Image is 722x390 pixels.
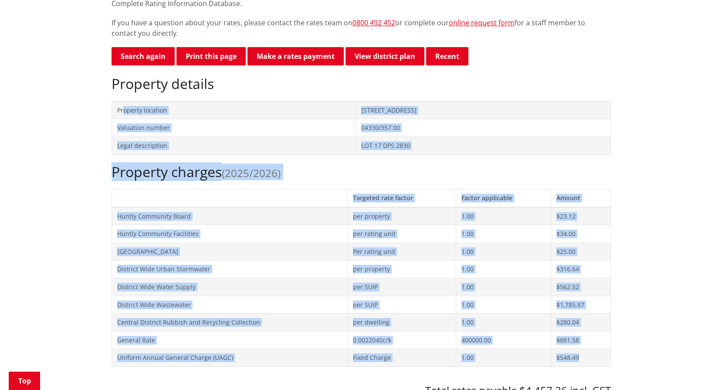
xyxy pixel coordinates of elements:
th: Factor applicable [456,189,551,207]
a: 0800 492 452 [353,18,395,27]
td: $562.52 [551,278,610,296]
td: Valuation number [112,119,356,137]
td: $280.04 [551,314,610,332]
td: Per rating unit [347,243,456,260]
td: 1.00 [456,260,551,278]
td: $34.00 [551,225,610,243]
td: Huntly Community Facilities [112,225,347,243]
td: 1.00 [456,278,551,296]
h2: Property charges [112,164,611,180]
td: per property [347,260,456,278]
td: [STREET_ADDRESS] [356,101,610,119]
p: If you have a question about your rates, please contact the rates team on or complete our for a s... [112,17,611,38]
td: District Wide Wastewater [112,296,347,314]
td: $1,785.87 [551,296,610,314]
td: District Wide Water Supply [112,278,347,296]
td: 1.00 [456,314,551,332]
td: 1.00 [456,296,551,314]
a: Make a rates payment [247,47,344,65]
td: LOT 17 DPS 2830 [356,137,610,154]
td: per property [347,207,456,225]
td: 1.00 [456,225,551,243]
button: Recent [426,47,468,65]
td: per SUIP [347,278,456,296]
a: online request form [449,18,515,27]
td: [GEOGRAPHIC_DATA] [112,243,347,260]
td: 1.00 [456,349,551,367]
td: Central District Rubbish and Recycling Collection [112,314,347,332]
td: General Rate [112,331,347,349]
td: 400000.00 [456,331,551,349]
td: 1.00 [456,243,551,260]
td: per dwelling [347,314,456,332]
td: $881.58 [551,331,610,349]
td: $548.49 [551,349,610,367]
td: per rating unit [347,225,456,243]
td: $316.64 [551,260,610,278]
td: Property location [112,101,356,119]
a: Search again [112,47,175,65]
button: Print this page [176,47,246,65]
a: Top [9,372,40,390]
th: Targeted rate factor [347,189,456,207]
a: View district plan [346,47,424,65]
td: Legal description [112,137,356,154]
iframe: Messenger Launcher [682,353,713,385]
td: $23.12 [551,207,610,225]
td: 04330/357.00 [356,119,610,137]
td: Uniform Annual General Charge (UAGC) [112,349,347,367]
th: Amount [551,189,610,207]
td: District Wide Urban Stormwater [112,260,347,278]
h2: Property details [112,75,611,92]
td: 1.00 [456,207,551,225]
td: 0.0022040c/$ [347,331,456,349]
span: (2025/2026) [222,166,281,180]
td: per SUIP [347,296,456,314]
td: Huntly Community Board [112,207,347,225]
td: Fixed Charge [347,349,456,367]
td: $25.00 [551,243,610,260]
